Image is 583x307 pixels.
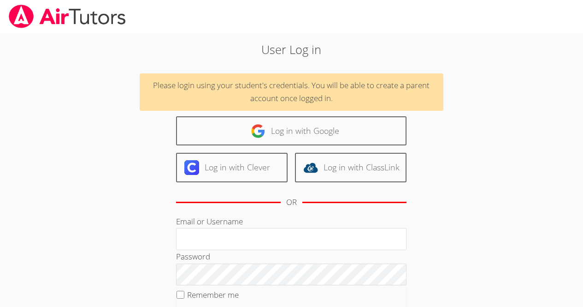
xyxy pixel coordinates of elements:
h2: User Log in [134,41,449,58]
a: Log in with Clever [176,153,288,182]
img: google-logo-50288ca7cdecda66e5e0955fdab243c47b7ad437acaf1139b6f446037453330a.svg [251,124,265,138]
label: Password [176,251,210,262]
a: Log in with Google [176,116,406,145]
label: Email or Username [176,216,243,227]
div: Please login using your student's credentials. You will be able to create a parent account once l... [140,73,443,111]
img: clever-logo-6eab21bc6e7a338710f1a6ff85c0baf02591cd810cc4098c63d3a4b26e2feb20.svg [184,160,199,175]
div: OR [286,196,297,209]
img: airtutors_banner-c4298cdbf04f3fff15de1276eac7730deb9818008684d7c2e4769d2f7ddbe033.png [8,5,127,28]
a: Log in with ClassLink [295,153,406,182]
img: classlink-logo-d6bb404cc1216ec64c9a2012d9dc4662098be43eaf13dc465df04b49fa7ab582.svg [303,160,318,175]
label: Remember me [187,289,239,300]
